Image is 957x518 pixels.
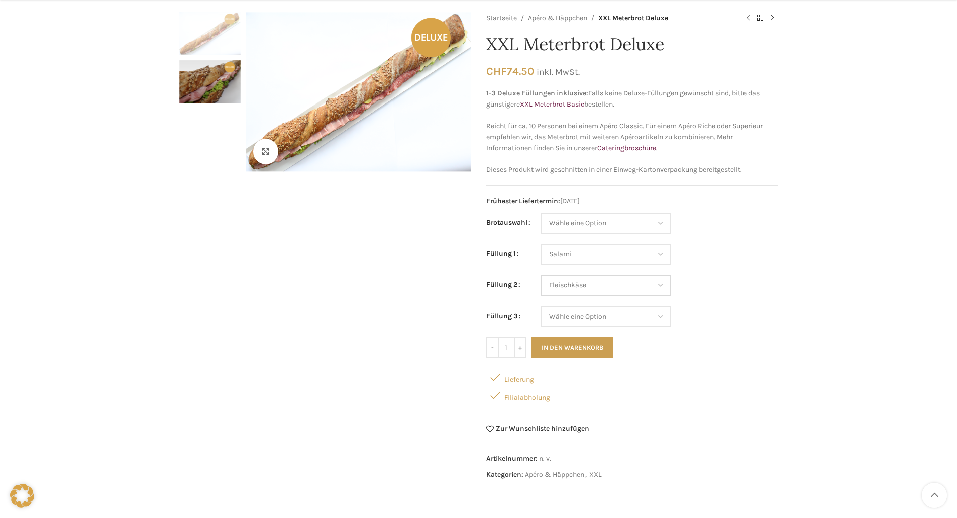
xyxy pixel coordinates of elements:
[179,60,241,109] div: 2 / 2
[922,483,947,508] a: Scroll to top button
[486,368,778,386] div: Lieferung
[486,197,560,205] span: Frühester Liefertermin:
[486,248,519,259] label: Füllung 1
[486,279,520,290] label: Füllung 2
[499,337,514,358] input: Produktmenge
[179,12,241,55] img: XXL Meterbrot Deluxe
[598,13,668,24] span: XXL Meterbrot Deluxe
[486,454,538,463] span: Artikelnummer:
[243,12,474,172] div: 1 / 2
[486,65,534,77] bdi: 74.50
[766,12,778,24] a: Next product
[486,164,778,175] p: Dieses Produkt wird geschnitten in einer Einweg-Kartonverpackung bereitgestellt.
[486,12,732,24] nav: Breadcrumb
[531,337,613,358] button: In den Warenkorb
[486,13,517,24] a: Startseite
[585,469,587,480] span: ,
[528,13,587,24] a: Apéro & Häppchen
[486,34,778,55] h1: XXL Meterbrot Deluxe
[597,144,656,152] a: Cateringbroschüre
[179,12,241,60] div: 1 / 2
[537,67,580,77] small: inkl. MwSt.
[486,121,778,154] p: Reicht für ca. 10 Personen bei einem Apéro Classic. Für einem Apéro Riche oder Superieur empfehle...
[486,470,523,479] span: Kategorien:
[496,425,589,432] span: Zur Wunschliste hinzufügen
[742,12,754,24] a: Previous product
[514,337,526,358] input: +
[486,217,530,228] label: Brotauswahl
[486,310,521,322] label: Füllung 3
[179,60,241,103] img: XXL Meterbrot Deluxe – Bild 2
[525,470,584,479] a: Apéro & Häppchen
[486,65,507,77] span: CHF
[589,470,602,479] a: XXL
[486,88,778,111] p: Falls keine Deluxe-Füllungen gewünscht sind, bitte das günstigere bestellen.
[520,100,584,109] a: XXL Meterbrot Basic
[539,454,551,463] span: n. v.
[486,425,590,433] a: Zur Wunschliste hinzufügen
[486,196,778,207] span: [DATE]
[486,386,778,404] div: Filialabholung
[486,337,499,358] input: -
[486,89,588,97] strong: 1-3 Deluxe Füllungen inklusive:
